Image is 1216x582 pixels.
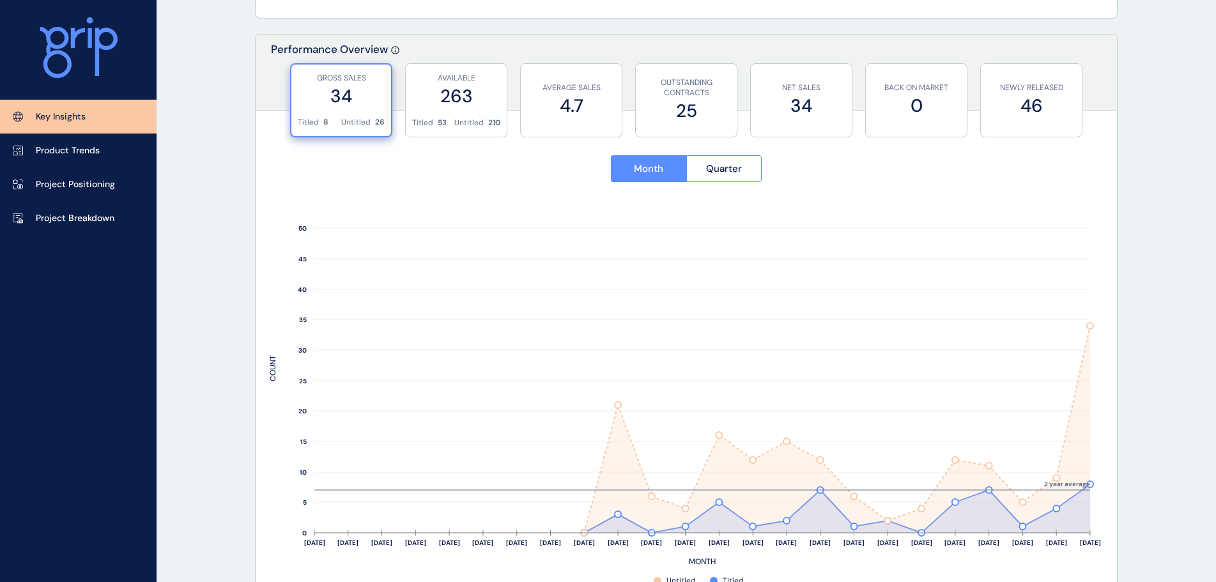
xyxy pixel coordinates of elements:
[412,73,500,84] p: AVAILABLE
[300,438,307,446] text: 15
[641,539,662,547] text: [DATE]
[304,539,325,547] text: [DATE]
[743,539,764,547] text: [DATE]
[611,155,686,182] button: Month
[438,118,447,128] p: 53
[268,355,278,381] text: COUNT
[978,539,999,547] text: [DATE]
[706,162,742,175] span: Quarter
[298,73,385,84] p: GROSS SALES
[1012,539,1033,547] text: [DATE]
[642,77,730,99] p: OUTSTANDING CONTRACTS
[472,539,493,547] text: [DATE]
[506,539,527,547] text: [DATE]
[298,84,385,109] label: 34
[911,539,932,547] text: [DATE]
[412,84,500,109] label: 263
[757,93,845,118] label: 34
[488,118,500,128] p: 210
[944,539,966,547] text: [DATE]
[843,539,865,547] text: [DATE]
[271,42,388,111] p: Performance Overview
[36,178,115,191] p: Project Positioning
[810,539,831,547] text: [DATE]
[302,529,307,537] text: 0
[1044,480,1090,488] text: 2 year average
[686,155,762,182] button: Quarter
[298,117,319,128] p: Titled
[300,468,307,477] text: 10
[298,255,307,263] text: 45
[323,117,328,128] p: 8
[371,539,392,547] text: [DATE]
[298,224,307,233] text: 50
[299,377,307,385] text: 25
[872,93,960,118] label: 0
[776,539,797,547] text: [DATE]
[1080,539,1101,547] text: [DATE]
[527,82,615,93] p: AVERAGE SALES
[877,539,898,547] text: [DATE]
[439,539,460,547] text: [DATE]
[36,212,114,225] p: Project Breakdown
[36,144,100,157] p: Product Trends
[608,539,629,547] text: [DATE]
[634,162,663,175] span: Month
[341,117,371,128] p: Untitled
[1046,539,1067,547] text: [DATE]
[527,93,615,118] label: 4.7
[454,118,484,128] p: Untitled
[405,539,426,547] text: [DATE]
[872,82,960,93] p: BACK ON MARKET
[299,316,307,324] text: 35
[298,286,307,294] text: 40
[642,98,730,123] label: 25
[987,82,1075,93] p: NEWLY RELEASED
[709,539,730,547] text: [DATE]
[375,117,385,128] p: 26
[337,539,358,547] text: [DATE]
[689,556,716,567] text: MONTH
[298,407,307,415] text: 20
[757,82,845,93] p: NET SALES
[36,111,86,123] p: Key Insights
[540,539,561,547] text: [DATE]
[303,498,307,507] text: 5
[412,118,433,128] p: Titled
[574,539,595,547] text: [DATE]
[298,346,307,355] text: 30
[675,539,696,547] text: [DATE]
[987,93,1075,118] label: 46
